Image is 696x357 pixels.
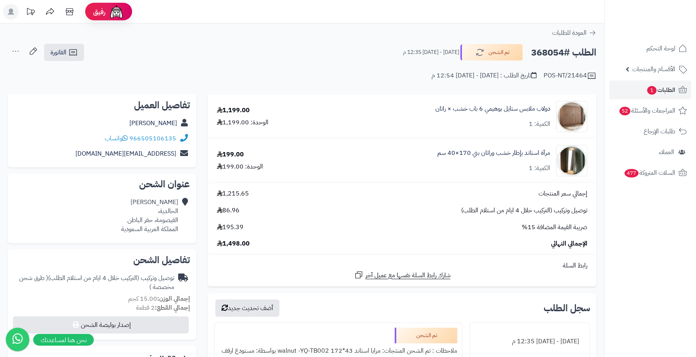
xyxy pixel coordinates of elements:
[659,147,674,158] span: العملاء
[437,149,550,158] a: مرآة استاند بإطار خشب وراتان بني 170×40 سم
[129,134,176,143] a: 966505106135
[539,189,587,198] span: إجمالي سعر المنتجات
[129,118,177,128] a: [PERSON_NAME]
[551,239,587,248] span: الإجمالي النهائي
[217,150,244,159] div: 199.00
[19,273,174,292] span: ( طرق شحن مخصصة )
[217,162,263,171] div: الوحدة: 199.00
[624,169,639,178] span: 477
[461,206,587,215] span: توصيل وتركيب (التركيب خلال 4 ايام من استلام الطلب)
[475,334,585,349] div: [DATE] - [DATE] 12:35 م
[531,45,596,61] h2: الطلب #368054
[460,44,523,61] button: تم الشحن
[109,4,124,20] img: ai-face.png
[217,189,249,198] span: 1,215.65
[354,270,451,280] a: شارك رابط السلة نفسها مع عميل آخر
[646,84,675,95] span: الطلبات
[609,39,691,58] a: لوحة التحكم
[217,239,250,248] span: 1,498.00
[14,100,190,110] h2: تفاصيل العميل
[556,145,587,176] img: 1753171485-1-90x90.jpg
[21,4,40,22] a: تحديثات المنصة
[644,126,675,137] span: طلبات الإرجاع
[544,71,596,81] div: POS-NT/21464
[13,316,189,334] button: إصدار بوليصة الشحن
[157,294,190,303] strong: إجمالي الوزن:
[609,122,691,141] a: طلبات الإرجاع
[609,163,691,182] a: السلات المتروكة477
[619,107,630,115] span: 52
[556,101,587,132] img: 1749982072-1-90x90.jpg
[403,48,459,56] small: [DATE] - [DATE] 12:35 م
[632,64,675,75] span: الأقسام والمنتجات
[93,7,106,16] span: رفيق
[609,81,691,99] a: الطلبات1
[128,294,190,303] small: 15.00 كجم
[217,118,268,127] div: الوحدة: 1,199.00
[217,223,243,232] span: 195.39
[395,328,457,343] div: تم الشحن
[544,303,590,313] h3: سجل الطلب
[619,105,675,116] span: المراجعات والأسئلة
[643,22,689,38] img: logo-2.png
[14,274,174,292] div: توصيل وتركيب (التركيب خلال 4 ايام من استلام الطلب)
[14,255,190,265] h2: تفاصيل الشحن
[365,271,451,280] span: شارك رابط السلة نفسها مع عميل آخر
[435,104,550,113] a: دولاب ملابس ستايل بوهيمي 6 باب خشب × راتان
[522,223,587,232] span: ضريبة القيمة المضافة 15%
[624,167,675,178] span: السلات المتروكة
[552,28,587,38] span: العودة للطلبات
[44,44,84,61] a: الفاتورة
[552,28,596,38] a: العودة للطلبات
[529,164,550,173] div: الكمية: 1
[75,149,176,158] a: [EMAIL_ADDRESS][DOMAIN_NAME]
[431,71,537,80] div: تاريخ الطلب : [DATE] - [DATE] 12:54 م
[105,134,128,143] a: واتساب
[121,198,178,233] div: [PERSON_NAME] الخالدية، القيصومة، حفر الباطن المملكة العربية السعودية
[215,300,279,317] button: أضف تحديث جديد
[211,261,593,270] div: رابط السلة
[155,303,190,312] strong: إجمالي القطع:
[50,48,66,57] span: الفاتورة
[14,179,190,189] h2: عنوان الشحن
[136,303,190,312] small: 2 قطعة
[217,206,240,215] span: 86.96
[217,106,250,115] div: 1,199.00
[529,120,550,129] div: الكمية: 1
[647,86,657,95] span: 1
[609,143,691,161] a: العملاء
[646,43,675,54] span: لوحة التحكم
[609,101,691,120] a: المراجعات والأسئلة52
